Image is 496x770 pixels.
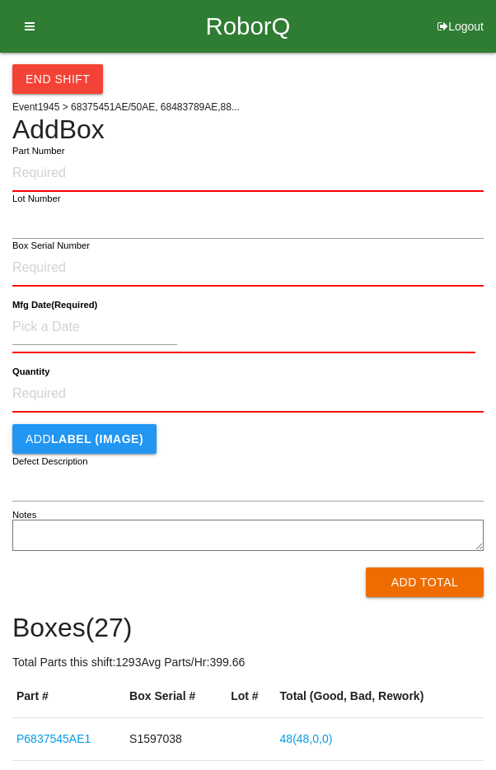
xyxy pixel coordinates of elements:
b: Quantity [12,366,49,377]
span: Event 1945 > 68375451AE/50AE, 68483789AE,88... [12,101,240,113]
b: Mfg Date (Required) [12,300,97,310]
th: Part # [12,675,125,718]
button: Add Total [366,567,484,597]
td: S1597038 [125,718,227,761]
input: Required [12,250,484,287]
input: Required [12,156,484,192]
label: Lot Number [12,192,61,206]
input: Required [12,376,484,413]
label: Box Serial Number [12,239,90,253]
th: Lot # [227,675,275,718]
label: Notes [12,508,36,522]
label: Defect Description [12,455,88,469]
a: P6837545AE1 [16,732,91,745]
button: AddLABEL (IMAGE) [12,424,157,454]
h4: Boxes ( 27 ) [12,614,484,642]
button: End Shift [12,64,103,94]
p: Total Parts this shift: 1293 Avg Parts/Hr: 399.66 [12,654,484,671]
b: LABEL (IMAGE) [51,432,143,446]
label: Part Number [12,144,64,158]
h4: Add Box [12,115,484,144]
th: Total (Good, Bad, Rework) [276,675,484,718]
a: 48(48,0,0) [280,732,333,745]
th: Box Serial # [125,675,227,718]
input: Pick a Date [12,310,177,345]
